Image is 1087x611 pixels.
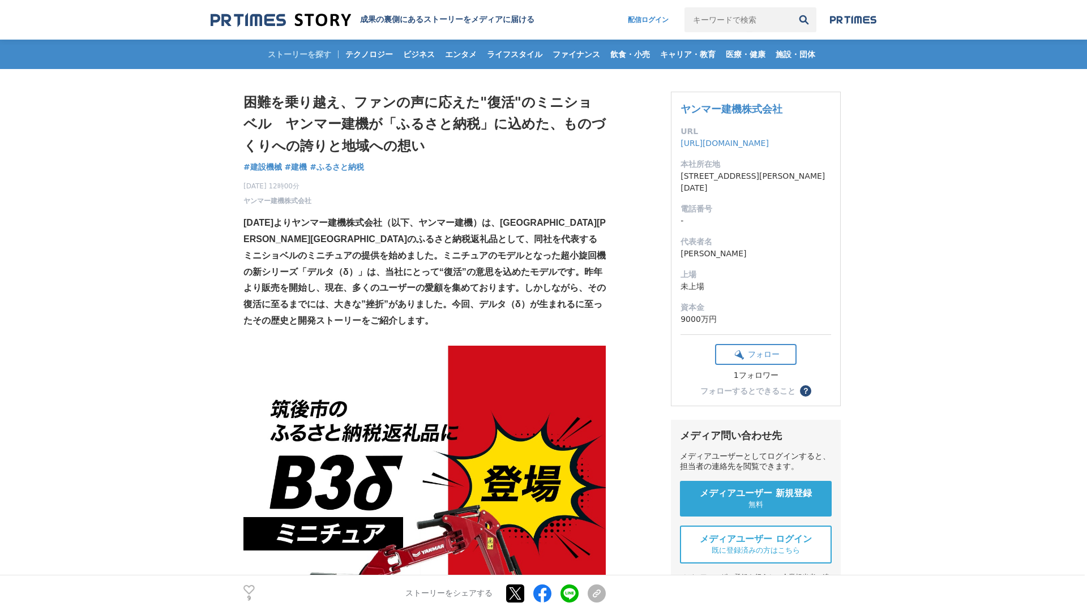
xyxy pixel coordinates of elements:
a: #建設機械 [243,161,282,173]
span: #ふるさと納税 [310,162,364,172]
input: キーワードで検索 [684,7,791,32]
span: メディアユーザー 新規登録 [700,488,812,500]
a: ヤンマー建機株式会社 [681,103,782,115]
img: 成果の裏側にあるストーリーをメディアに届ける [211,12,351,28]
span: 無料 [748,500,763,510]
span: テクノロジー [341,49,397,59]
a: #ふるさと納税 [310,161,364,173]
a: 施設・団体 [771,40,820,69]
span: 飲食・小売 [606,49,654,59]
span: ファイナンス [548,49,605,59]
span: ？ [802,387,810,395]
a: [URL][DOMAIN_NAME] [681,139,769,148]
dd: - [681,215,831,227]
h1: 困難を乗り越え、ファンの声に応えた"復活"のミニショベル ヤンマー建機が「ふるさと納税」に込めた、ものづくりへの誇りと地域への想い [243,92,606,157]
h2: 成果の裏側にあるストーリーをメディアに届ける [360,15,534,25]
div: メディア問い合わせ先 [680,429,832,442]
a: ヤンマー建機株式会社 [243,196,311,206]
a: 飲食・小売 [606,40,654,69]
dt: 上場 [681,269,831,281]
dt: 資本金 [681,302,831,313]
span: [DATE] 12時00分 [243,181,311,191]
p: ストーリーをシェアする [405,588,493,599]
span: 医療・健康 [721,49,770,59]
a: ファイナンス [548,40,605,69]
dd: 未上場 [681,281,831,292]
a: キャリア・教育 [656,40,720,69]
span: 既に登録済みの方はこちら [712,545,800,556]
dt: 代表者名 [681,236,831,248]
dd: [STREET_ADDRESS][PERSON_NAME][DATE] [681,170,831,194]
dd: 9000万円 [681,313,831,325]
span: メディアユーザー ログイン [700,533,812,545]
a: メディアユーザー ログイン 既に登録済みの方はこちら [680,526,832,563]
strong: [DATE]よりヤンマー建機株式会社（以下、ヤンマー建機）は、[GEOGRAPHIC_DATA][PERSON_NAME][GEOGRAPHIC_DATA]のふるさと納税返礼品として、同社を代表... [243,218,606,325]
a: エンタメ [440,40,481,69]
div: フォローするとできること [700,387,795,395]
button: 検索 [791,7,816,32]
a: メディアユーザー 新規登録 無料 [680,481,832,517]
p: 9 [243,596,255,601]
a: ライフスタイル [482,40,547,69]
dt: 本社所在地 [681,158,831,170]
div: メディアユーザーとしてログインすると、担当者の連絡先を閲覧できます。 [680,451,832,472]
dt: 電話番号 [681,203,831,215]
a: 配信ログイン [617,7,680,32]
a: 成果の裏側にあるストーリーをメディアに届ける 成果の裏側にあるストーリーをメディアに届ける [211,12,534,28]
dd: [PERSON_NAME] [681,248,831,260]
img: prtimes [830,15,876,24]
span: #建設機械 [243,162,282,172]
span: エンタメ [440,49,481,59]
a: テクノロジー [341,40,397,69]
a: 医療・健康 [721,40,770,69]
a: #建機 [285,161,307,173]
a: ビジネス [399,40,439,69]
button: ？ [800,385,811,397]
dt: URL [681,126,831,137]
span: ライフスタイル [482,49,547,59]
span: 施設・団体 [771,49,820,59]
div: 1フォロワー [715,371,797,381]
span: ビジネス [399,49,439,59]
button: フォロー [715,344,797,365]
span: #建機 [285,162,307,172]
span: キャリア・教育 [656,49,720,59]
